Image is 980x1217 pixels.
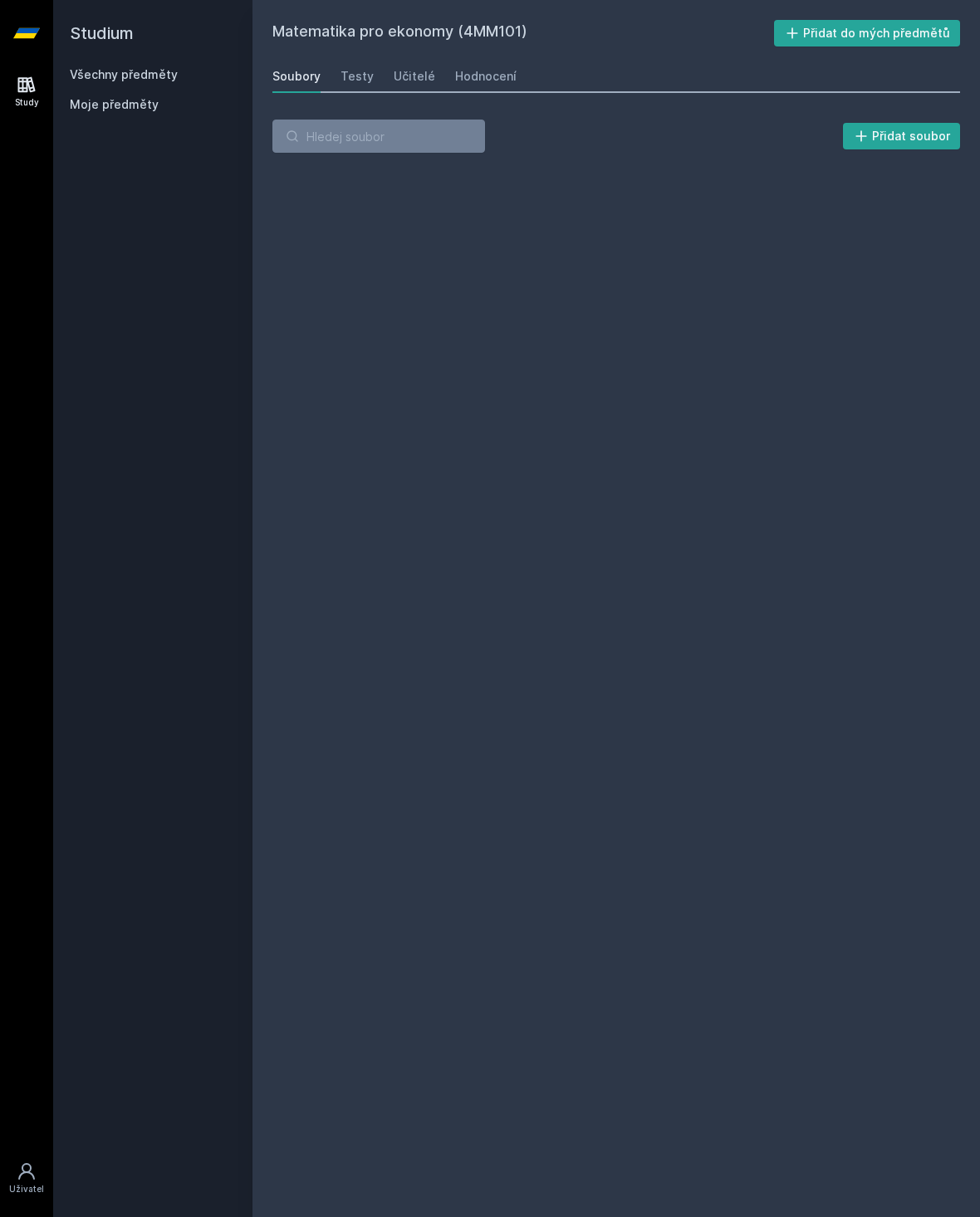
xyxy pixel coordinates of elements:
[272,60,321,93] a: Soubory
[3,66,50,117] a: Study
[272,20,774,46] h2: Matematika pro ekonomy (4MM101)
[774,20,961,46] button: Přidat do mých předmětů
[341,60,374,93] a: Testy
[272,120,485,153] input: Hledej soubor
[341,68,374,85] div: Testy
[272,68,321,85] div: Soubory
[455,60,517,93] a: Hodnocení
[15,96,39,109] div: Study
[394,68,435,85] div: Učitelé
[9,1183,44,1195] div: Uživatel
[3,1153,50,1204] a: Uživatel
[70,67,178,81] a: Všechny předměty
[843,123,961,149] button: Přidat soubor
[455,68,517,85] div: Hodnocení
[394,60,435,93] a: Učitelé
[70,96,159,113] span: Moje předměty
